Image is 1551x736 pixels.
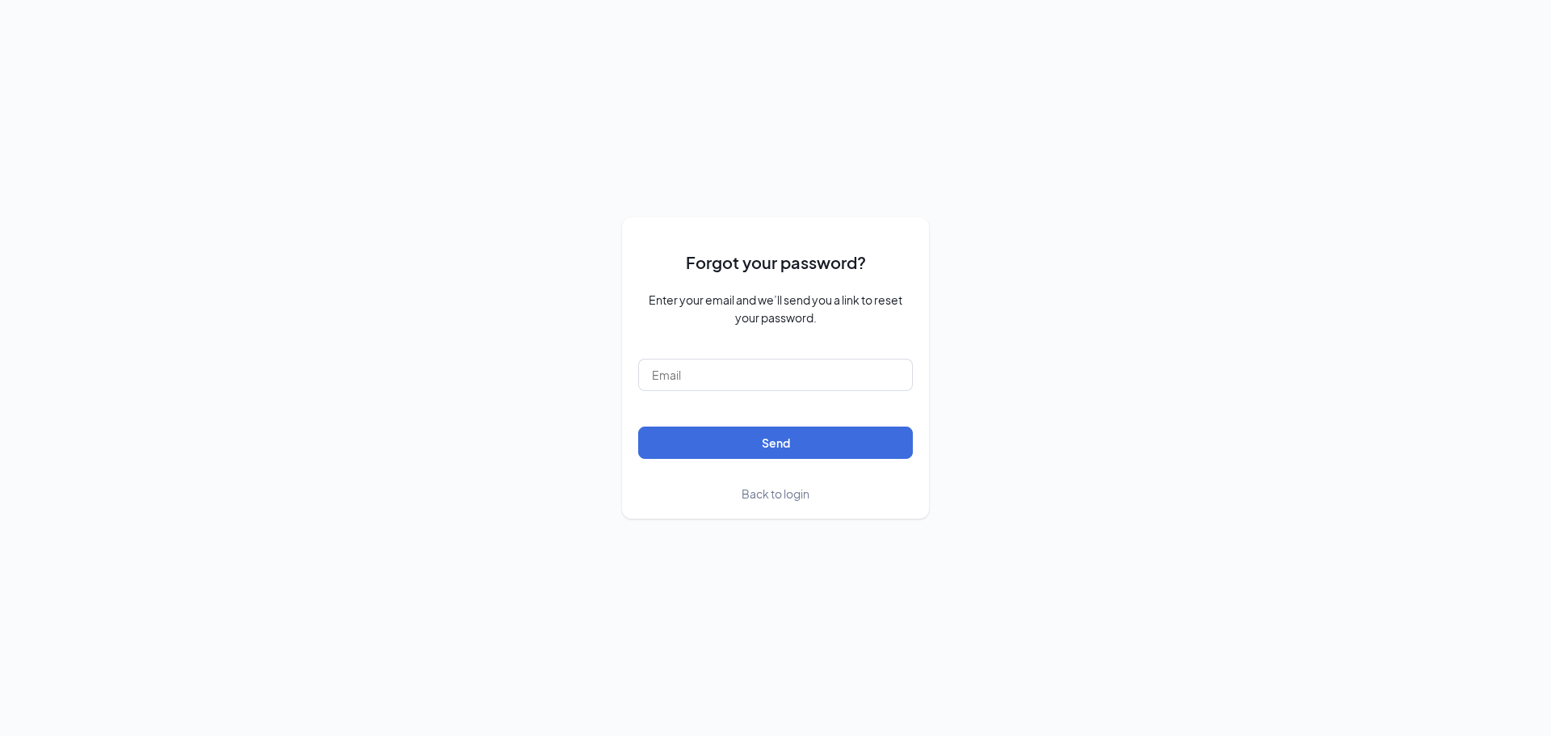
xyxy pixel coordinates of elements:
[742,486,809,501] span: Back to login
[638,427,913,459] button: Send
[742,485,809,503] a: Back to login
[638,359,913,391] input: Email
[686,250,866,275] span: Forgot your password?
[638,291,913,326] span: Enter your email and we’ll send you a link to reset your password.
